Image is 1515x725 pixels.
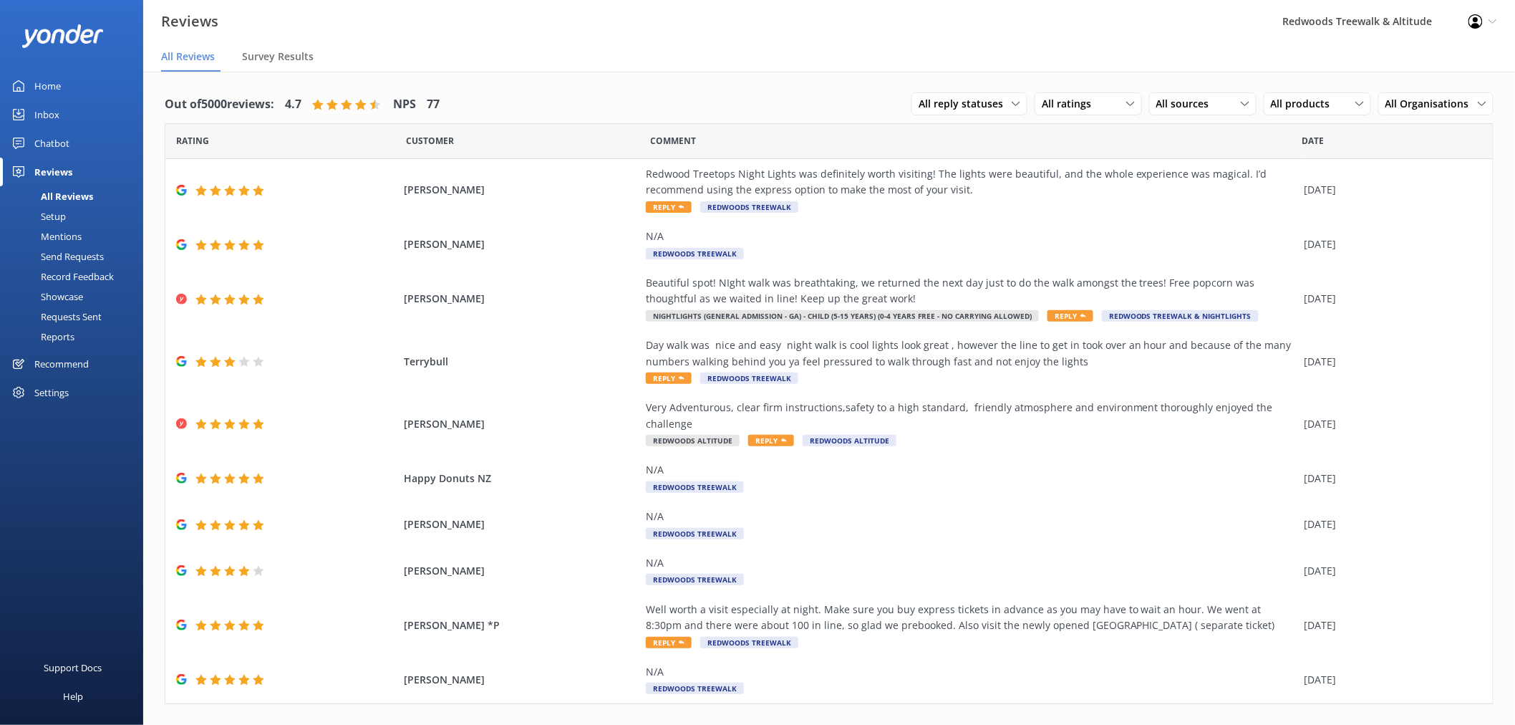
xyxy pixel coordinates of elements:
[9,267,143,287] a: Record Feedback
[1305,236,1475,252] div: [DATE]
[34,350,89,378] div: Recommend
[165,95,274,114] h4: Out of 5000 reviews:
[9,267,114,287] div: Record Feedback
[9,327,143,347] a: Reports
[1102,310,1259,322] span: Redwoods Treewalk & Nightlights
[646,509,1297,524] div: N/A
[34,378,69,407] div: Settings
[1302,134,1325,148] span: Date
[646,201,692,213] span: Reply
[646,248,744,259] span: Redwoods Treewalk
[9,186,143,206] a: All Reviews
[34,100,59,129] div: Inbox
[242,49,314,64] span: Survey Results
[646,574,744,585] span: Redwoods Treewalk
[646,435,740,446] span: Redwoods Altitude
[393,95,416,114] h4: NPS
[700,201,798,213] span: Redwoods Treewalk
[9,287,143,307] a: Showcase
[646,555,1297,571] div: N/A
[9,307,102,327] div: Requests Sent
[427,95,440,114] h4: 77
[9,246,104,267] div: Send Requests
[1305,416,1475,432] div: [DATE]
[404,354,639,370] span: Terrybull
[9,246,143,267] a: Send Requests
[646,528,744,539] span: Redwoods Treewalk
[651,134,697,148] span: Question
[9,287,83,307] div: Showcase
[44,653,102,682] div: Support Docs
[161,49,215,64] span: All Reviews
[285,95,301,114] h4: 4.7
[646,310,1039,322] span: Nightlights (General Admission - GA) - Child (5-15 years) (0-4 years free - no carrying allowed)
[919,96,1012,112] span: All reply statuses
[646,481,744,493] span: Redwoods Treewalk
[646,602,1297,634] div: Well worth a visit especially at night. Make sure you buy express tickets in advance as you may h...
[34,129,69,158] div: Chatbot
[404,672,639,688] span: [PERSON_NAME]
[406,134,454,148] span: Date
[646,373,692,384] span: Reply
[34,72,61,100] div: Home
[646,683,744,694] span: Redwoods Treewalk
[1385,96,1478,112] span: All Organisations
[404,618,639,633] span: [PERSON_NAME] *P
[646,166,1297,198] div: Redwood Treetops Night Lights was definitely worth visiting! The lights were beautiful, and the w...
[34,158,72,186] div: Reviews
[1047,310,1093,322] span: Reply
[646,229,1297,244] div: N/A
[404,416,639,432] span: [PERSON_NAME]
[646,337,1297,370] div: Day walk was nice and easy night walk is cool lights look great , however the line to get in took...
[63,682,83,711] div: Help
[404,236,639,252] span: [PERSON_NAME]
[9,226,143,246] a: Mentions
[21,24,104,48] img: yonder-white-logo.png
[9,206,66,226] div: Setup
[9,327,74,347] div: Reports
[1271,96,1339,112] span: All products
[646,275,1297,307] div: Beautiful spot! NIght walk was breathtaking, we returned the next day just to do the walk amongst...
[646,664,1297,680] div: N/A
[700,373,798,384] span: Redwoods Treewalk
[404,563,639,579] span: [PERSON_NAME]
[1305,517,1475,532] div: [DATE]
[404,182,639,198] span: [PERSON_NAME]
[161,10,218,33] h3: Reviews
[176,134,209,148] span: Date
[1042,96,1100,112] span: All ratings
[748,435,794,446] span: Reply
[404,471,639,486] span: Happy Donuts NZ
[646,462,1297,478] div: N/A
[646,637,692,648] span: Reply
[404,291,639,307] span: [PERSON_NAME]
[404,517,639,532] span: [PERSON_NAME]
[1305,672,1475,688] div: [DATE]
[646,400,1297,432] div: Very Adventurous, clear firm instructions,safety to a high standard, friendly atmosphere and envi...
[1156,96,1218,112] span: All sources
[9,186,93,206] div: All Reviews
[9,307,143,327] a: Requests Sent
[803,435,896,446] span: Redwoods Altitude
[1305,618,1475,633] div: [DATE]
[1305,291,1475,307] div: [DATE]
[1305,471,1475,486] div: [DATE]
[700,637,798,648] span: Redwoods Treewalk
[1305,182,1475,198] div: [DATE]
[1305,354,1475,370] div: [DATE]
[9,226,82,246] div: Mentions
[1305,563,1475,579] div: [DATE]
[9,206,143,226] a: Setup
